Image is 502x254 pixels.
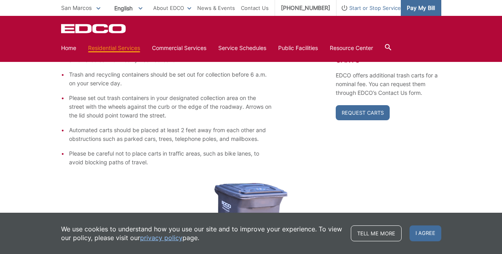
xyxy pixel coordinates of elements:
a: Home [61,44,76,52]
a: Commercial Services [152,44,206,52]
a: Request Carts [336,105,390,120]
li: Please set out trash containers in your designated collection area on the street with the wheels ... [69,94,272,120]
a: Service Schedules [218,44,266,52]
span: Pay My Bill [407,4,435,12]
a: About EDCO [153,4,191,12]
li: Automated carts should be placed at least 2 feet away from each other and obstructions such as pa... [69,126,272,143]
p: We use cookies to understand how you use our site and to improve your experience. To view our pol... [61,225,343,242]
a: News & Events [197,4,235,12]
a: Tell me more [351,225,402,241]
p: EDCO offers additional trash carts for a nominal fee. You can request them through EDCO’s Contact... [336,71,441,97]
a: EDCD logo. Return to the homepage. [61,24,127,33]
span: San Marcos [61,4,92,11]
li: Trash and recycling containers should be set out for collection before 6 a.m. on your service day. [69,70,272,88]
a: Contact Us [241,4,269,12]
span: English [108,2,148,15]
a: Resource Center [330,44,373,52]
a: Public Facilities [278,44,318,52]
a: Residential Services [88,44,140,52]
a: privacy policy [140,233,183,242]
li: Please be careful not to place carts in traffic areas, such as bike lanes, to avoid blocking path... [69,149,272,167]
